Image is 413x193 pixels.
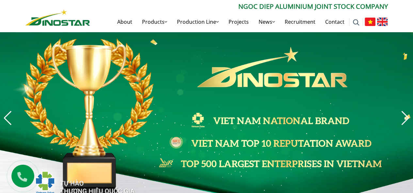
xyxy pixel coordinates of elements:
p: Ngoc Diep Aluminium Joint Stock Company [90,2,388,11]
img: Nhôm Dinostar [25,9,90,26]
a: Nhôm Dinostar [25,8,90,25]
a: Projects [224,11,254,32]
img: search [353,19,359,26]
img: English [377,18,388,26]
div: Next slide [401,111,410,125]
a: Recruitment [280,11,320,32]
a: Production Line [172,11,224,32]
a: Contact [320,11,349,32]
a: About [112,11,137,32]
div: Previous slide [3,111,12,125]
a: Products [137,11,172,32]
a: News [254,11,280,32]
img: Tiếng Việt [365,18,375,26]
